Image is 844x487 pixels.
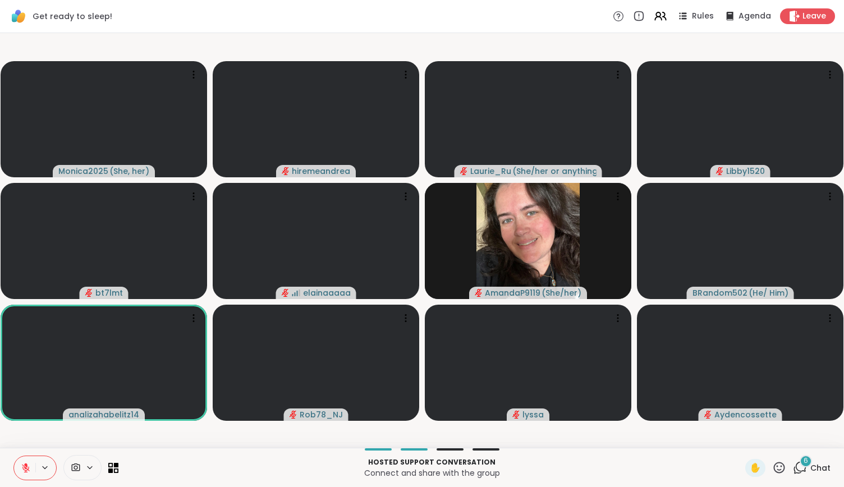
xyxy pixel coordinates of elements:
[692,11,714,22] span: Rules
[292,166,350,177] span: hiremeandrea
[750,461,761,475] span: ✋
[68,409,139,420] span: analizahabelitz14
[704,411,712,419] span: audio-muted
[512,411,520,419] span: audio-muted
[85,289,93,297] span: audio-muted
[282,289,290,297] span: audio-muted
[692,287,747,298] span: BRandom502
[9,7,28,26] img: ShareWell Logomark
[300,409,343,420] span: Rob78_NJ
[95,287,123,298] span: bt7lmt
[125,457,738,467] p: Hosted support conversation
[470,166,511,177] span: Laurie_Ru
[810,462,831,474] span: Chat
[522,409,544,420] span: lyssa
[749,287,788,298] span: ( He/ Him )
[802,11,826,22] span: Leave
[475,289,483,297] span: audio-muted
[290,411,297,419] span: audio-muted
[804,456,808,466] span: 6
[738,11,771,22] span: Agenda
[542,287,581,298] span: ( She/her )
[303,287,351,298] span: elainaaaaa
[33,11,112,22] span: Get ready to sleep!
[109,166,149,177] span: ( She, her )
[485,287,540,298] span: AmandaP9119
[714,409,777,420] span: Aydencossette
[58,166,108,177] span: Monica2025
[125,467,738,479] p: Connect and share with the group
[512,166,597,177] span: ( She/her or anything else )
[716,167,724,175] span: audio-muted
[460,167,468,175] span: audio-muted
[726,166,765,177] span: Libby1520
[476,183,580,299] img: AmandaP9119
[282,167,290,175] span: audio-muted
